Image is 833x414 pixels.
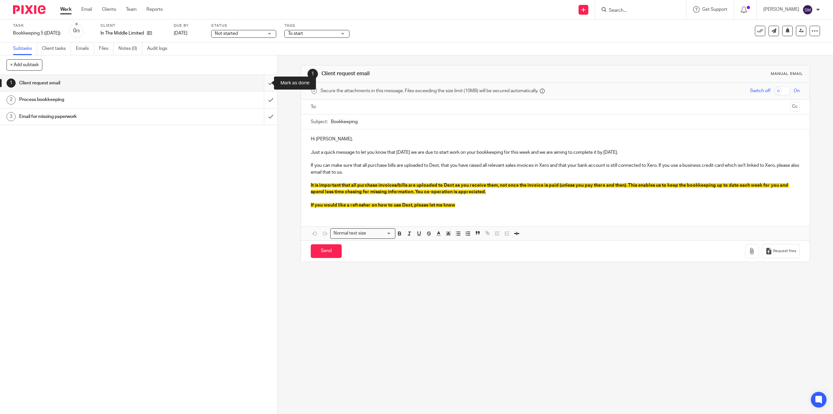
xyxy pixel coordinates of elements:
[330,228,395,238] div: Search for option
[147,42,172,55] a: Audit logs
[146,6,163,13] a: Reports
[19,78,178,88] h1: Client request email
[215,31,238,36] span: Not started
[773,249,796,254] span: Request files
[81,6,92,13] a: Email
[608,8,667,14] input: Search
[60,6,72,13] a: Work
[750,88,771,94] span: Switch off
[321,88,538,94] span: Secure the attachments in this message. Files exceeding the size limit (10MB) will be secured aut...
[771,71,803,77] div: Manual email
[802,5,813,15] img: svg%3E
[311,136,799,142] p: Hi [PERSON_NAME],
[311,149,799,156] p: Just a quick message to let you know that [DATE] we are due to start work on your bookkeeping for...
[102,6,116,13] a: Clients
[118,42,142,55] a: Notes (0)
[76,29,80,33] small: /3
[13,30,61,36] div: Bookkeeping 5 ([DATE])
[76,42,94,55] a: Emails
[101,23,166,28] label: Client
[763,6,799,13] p: [PERSON_NAME]
[7,79,16,88] div: 1
[794,88,800,94] span: On
[311,119,328,125] label: Subject:
[307,69,318,79] div: 1
[19,112,178,121] h1: Email for missing paperwork
[42,42,71,55] a: Client tasks
[73,27,80,35] div: 0
[790,102,800,112] button: Cc
[126,6,137,13] a: Team
[702,7,727,12] span: Get Support
[311,162,799,176] p: If you can make sure that all purchase bills are uploaded to Dext, that you have raised all relev...
[7,95,16,105] div: 2
[311,104,318,110] label: To:
[13,23,61,28] label: Task
[211,23,276,28] label: Status
[7,59,42,70] button: + Add subtask
[99,42,114,55] a: Files
[332,230,367,237] span: Normal text size
[288,31,303,36] span: To start
[762,244,800,259] button: Request files
[368,230,391,237] input: Search for option
[7,112,16,121] div: 3
[311,203,455,207] span: If you would like a refresher on how to use Dext, please let me know
[311,183,789,194] span: It is important that all purchase invoices/bills are uploaded to Dext as you receive them, not on...
[19,95,178,105] h1: Process bookkeeping
[13,30,61,36] div: Bookkeeping 5 (Friday)
[284,23,349,28] label: Tags
[13,42,37,55] a: Subtasks
[174,23,203,28] label: Due by
[174,31,187,36] span: [DATE]
[101,30,144,36] p: In The Middle Limited
[311,244,342,258] input: Send
[321,70,569,77] h1: Client request email
[13,5,46,14] img: Pixie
